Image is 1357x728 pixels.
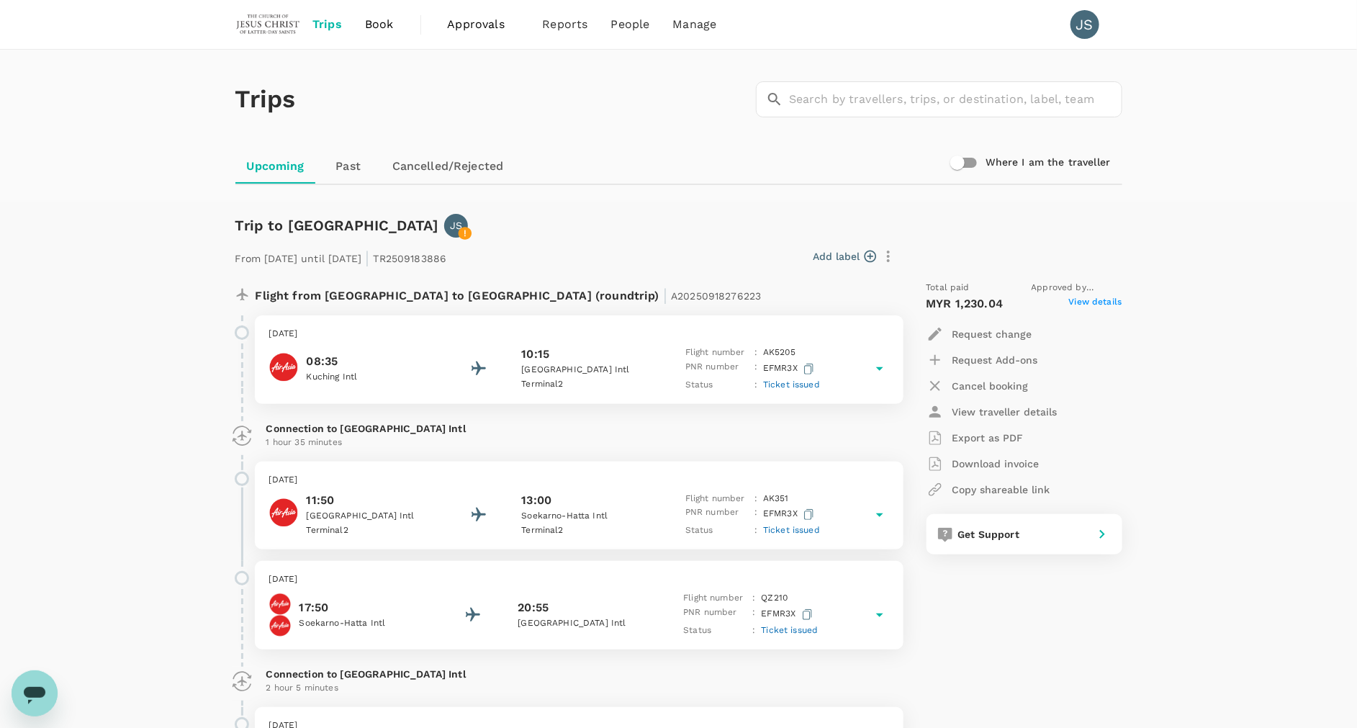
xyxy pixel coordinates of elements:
[752,624,755,638] p: :
[754,505,757,523] p: :
[521,509,651,523] p: Soekarno-Hatta Intl
[307,509,436,523] p: [GEOGRAPHIC_DATA] Intl
[611,16,650,33] span: People
[752,591,755,606] p: :
[762,591,788,606] p: QZ 210
[685,346,749,360] p: Flight number
[1069,295,1122,313] span: View details
[683,606,747,624] p: PNR number
[269,572,889,587] p: [DATE]
[927,451,1040,477] button: Download invoice
[266,681,892,696] p: 2 hour 5 minutes
[450,218,462,233] p: JS
[927,425,1024,451] button: Export as PDF
[754,360,757,378] p: :
[312,16,342,33] span: Trips
[235,50,296,149] h1: Trips
[521,377,651,392] p: Terminal 2
[266,421,892,436] p: Connection to [GEOGRAPHIC_DATA] Intl
[927,399,1058,425] button: View traveller details
[952,482,1050,497] p: Copy shareable link
[269,353,298,382] img: AirAsia
[927,281,970,295] span: Total paid
[299,599,429,616] p: 17:50
[269,498,298,527] img: AirAsia
[448,16,520,33] span: Approvals
[754,492,757,506] p: :
[1070,10,1099,39] div: JS
[672,16,716,33] span: Manage
[685,523,749,538] p: Status
[752,606,755,624] p: :
[763,346,795,360] p: AK 5205
[269,327,889,341] p: [DATE]
[235,149,316,184] a: Upcoming
[754,346,757,360] p: :
[307,492,436,509] p: 11:50
[518,599,549,616] p: 20:55
[813,249,876,264] button: Add label
[266,667,892,681] p: Connection to [GEOGRAPHIC_DATA] Intl
[952,405,1058,419] p: View traveller details
[927,373,1029,399] button: Cancel booking
[543,16,588,33] span: Reports
[763,492,789,506] p: AK 351
[307,523,436,538] p: Terminal 2
[518,616,647,631] p: [GEOGRAPHIC_DATA] Intl
[521,346,549,363] p: 10:15
[754,378,757,392] p: :
[958,529,1020,540] span: Get Support
[952,457,1040,471] p: Download invoice
[952,431,1024,445] p: Export as PDF
[685,360,749,378] p: PNR number
[927,347,1038,373] button: Request Add-ons
[521,363,651,377] p: [GEOGRAPHIC_DATA] Intl
[235,243,447,269] p: From [DATE] until [DATE] TR2509183886
[307,353,436,370] p: 08:35
[316,149,381,184] a: Past
[235,214,439,237] h6: Trip to [GEOGRAPHIC_DATA]
[235,9,302,40] img: The Malaysian Church of Jesus Christ of Latter-day Saints
[754,523,757,538] p: :
[683,624,747,638] p: Status
[269,593,291,615] img: Indonesia AirAsia
[952,327,1032,341] p: Request change
[789,81,1122,117] input: Search by travellers, trips, or destination, label, team
[763,360,817,378] p: EFMR3X
[762,625,819,635] span: Ticket issued
[927,477,1050,503] button: Copy shareable link
[307,370,436,385] p: Kuching Intl
[685,505,749,523] p: PNR number
[762,606,816,624] p: EFMR3X
[685,378,749,392] p: Status
[952,379,1029,393] p: Cancel booking
[986,155,1111,171] h6: Where I am the traveller
[671,290,761,302] span: A20250918276223
[927,321,1032,347] button: Request change
[365,248,369,268] span: |
[521,492,551,509] p: 13:00
[365,16,394,33] span: Book
[1032,281,1122,295] span: Approved by
[12,670,58,716] iframe: Button to launch messaging window
[685,492,749,506] p: Flight number
[269,473,889,487] p: [DATE]
[269,615,291,637] img: AirAsia
[763,525,820,535] span: Ticket issued
[683,591,747,606] p: Flight number
[521,523,651,538] p: Terminal 2
[299,616,429,631] p: Soekarno-Hatta Intl
[927,295,1004,313] p: MYR 1,230.04
[763,505,817,523] p: EFMR3X
[381,149,515,184] a: Cancelled/Rejected
[763,379,820,390] span: Ticket issued
[256,281,762,307] p: Flight from [GEOGRAPHIC_DATA] to [GEOGRAPHIC_DATA] (roundtrip)
[663,285,667,305] span: |
[266,436,892,450] p: 1 hour 35 minutes
[952,353,1038,367] p: Request Add-ons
